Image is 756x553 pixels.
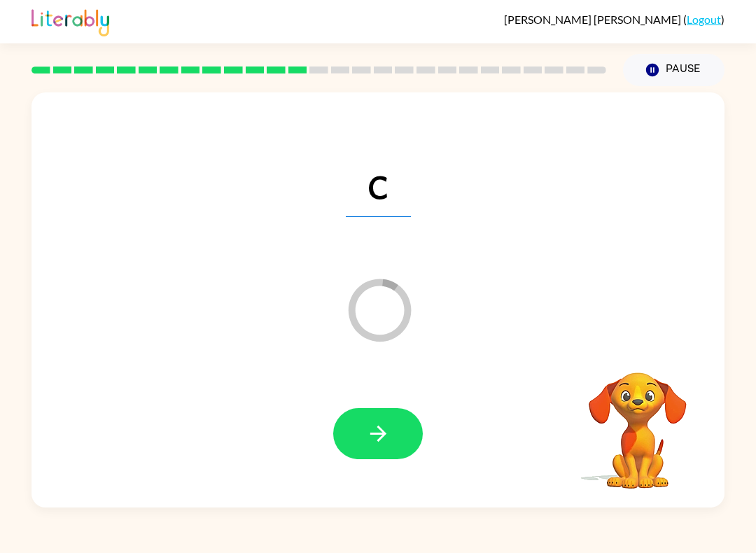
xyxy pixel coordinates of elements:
[31,6,109,36] img: Literably
[504,13,724,26] div: ( )
[504,13,683,26] span: [PERSON_NAME] [PERSON_NAME]
[346,144,411,217] span: c
[687,13,721,26] a: Logout
[623,54,724,86] button: Pause
[568,351,708,491] video: Your browser must support playing .mp4 files to use Literably. Please try using another browser.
